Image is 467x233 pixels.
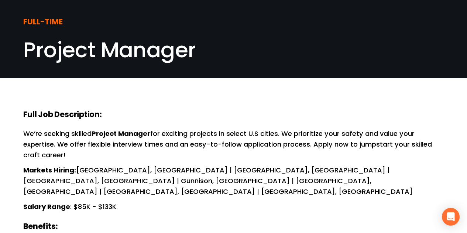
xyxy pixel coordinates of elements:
strong: Project Manager [92,129,150,138]
strong: Salary Range [23,202,70,211]
strong: Full Job Description: [23,109,102,120]
p: We’re seeking skilled for exciting projects in select U.S cities. We prioritize your safety and v... [23,129,444,161]
p: : $85K - $133K [23,202,444,212]
div: Open Intercom Messenger [442,208,460,226]
strong: Benefits: [23,221,58,232]
strong: Markets Hiring: [23,165,76,175]
p: [GEOGRAPHIC_DATA], [GEOGRAPHIC_DATA] | [GEOGRAPHIC_DATA], [GEOGRAPHIC_DATA] | [GEOGRAPHIC_DATA], ... [23,165,444,197]
strong: FULL-TIME [23,16,63,27]
span: Project Manager [23,35,196,65]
